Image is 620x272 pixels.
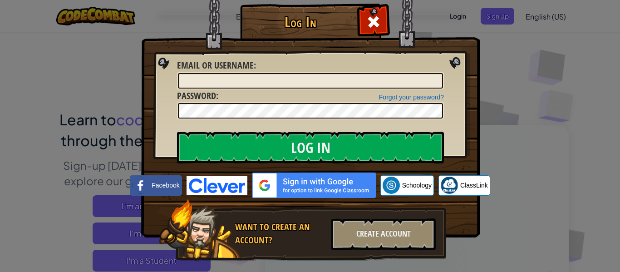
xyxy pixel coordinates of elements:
a: Forgot your password? [379,94,444,101]
span: Facebook [152,181,179,190]
img: schoology.png [383,177,400,194]
img: facebook_small.png [132,177,149,194]
span: Password [177,89,216,102]
input: Log In [177,132,444,163]
img: gplus_sso_button2.svg [252,173,376,198]
h1: Log In [242,14,358,30]
img: classlink-logo-small.png [441,177,458,194]
span: Email or Username [177,59,254,71]
span: ClassLink [460,181,488,190]
div: Create Account [331,218,436,250]
img: clever-logo-blue.png [187,176,247,195]
label: : [177,89,218,103]
label: : [177,59,256,72]
div: Want to create an account? [235,221,326,247]
span: Schoology [402,181,432,190]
